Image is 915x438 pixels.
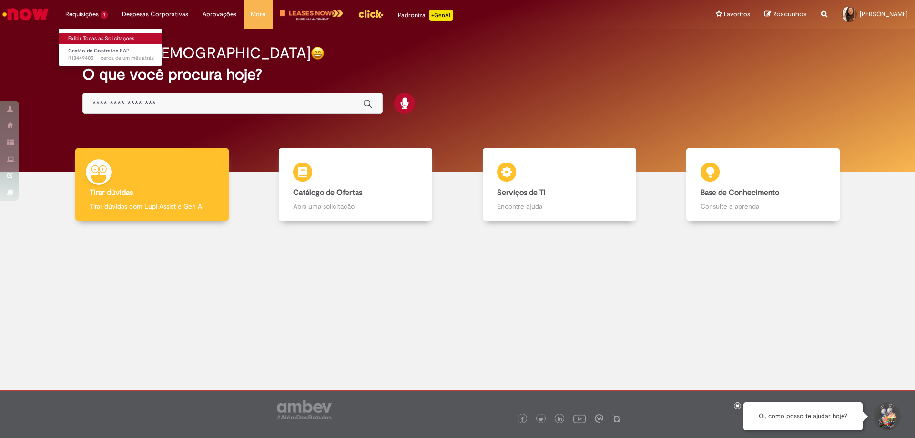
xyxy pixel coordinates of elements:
[251,10,265,19] span: More
[280,10,344,21] img: logo-leases-transp-branco.png
[203,10,236,19] span: Aprovações
[661,148,865,221] a: Base de Conhecimento Consulte e aprenda
[872,402,901,431] button: Iniciar Conversa de Suporte
[293,202,418,211] p: Abra uma solicitação
[1,5,50,24] img: ServiceNow
[254,148,458,221] a: Catálogo de Ofertas Abra uma solicitação
[82,66,833,83] h2: O que você procura hoje?
[293,188,362,197] b: Catálogo de Ofertas
[743,402,863,430] div: Oi, como posso te ajudar hoje?
[520,417,525,422] img: logo_footer_facebook.png
[860,10,908,18] span: [PERSON_NAME]
[90,188,133,197] b: Tirar dúvidas
[50,148,254,221] a: Tirar dúvidas Tirar dúvidas com Lupi Assist e Gen Ai
[398,10,453,21] div: Padroniza
[539,417,543,422] img: logo_footer_twitter.png
[358,7,384,21] img: click_logo_yellow_360x200.png
[497,188,546,197] b: Serviços de TI
[612,414,621,423] img: logo_footer_naosei.png
[58,29,163,66] ul: Requisições
[573,412,586,425] img: logo_footer_youtube.png
[701,188,779,197] b: Base de Conhecimento
[122,10,188,19] span: Despesas Corporativas
[101,54,154,61] span: cerca de um mês atrás
[497,202,622,211] p: Encontre ajuda
[90,202,214,211] p: Tirar dúvidas com Lupi Assist e Gen Ai
[764,10,807,19] a: Rascunhos
[59,46,163,63] a: Aberto R13449405 : Gestão de Contratos SAP
[101,54,154,61] time: 26/08/2025 16:16:02
[101,11,108,19] span: 1
[724,10,750,19] span: Favoritos
[429,10,453,21] p: +GenAi
[595,414,603,423] img: logo_footer_workplace.png
[65,10,99,19] span: Requisições
[277,400,332,419] img: logo_footer_ambev_rotulo_gray.png
[457,148,661,221] a: Serviços de TI Encontre ajuda
[68,47,130,54] span: Gestão de Contratos SAP
[701,202,825,211] p: Consulte e aprenda
[82,45,311,61] h2: Bom dia, [DEMOGRAPHIC_DATA]
[311,46,325,60] img: happy-face.png
[68,54,154,62] span: R13449405
[773,10,807,19] span: Rascunhos
[558,417,562,422] img: logo_footer_linkedin.png
[59,33,163,44] a: Exibir Todas as Solicitações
